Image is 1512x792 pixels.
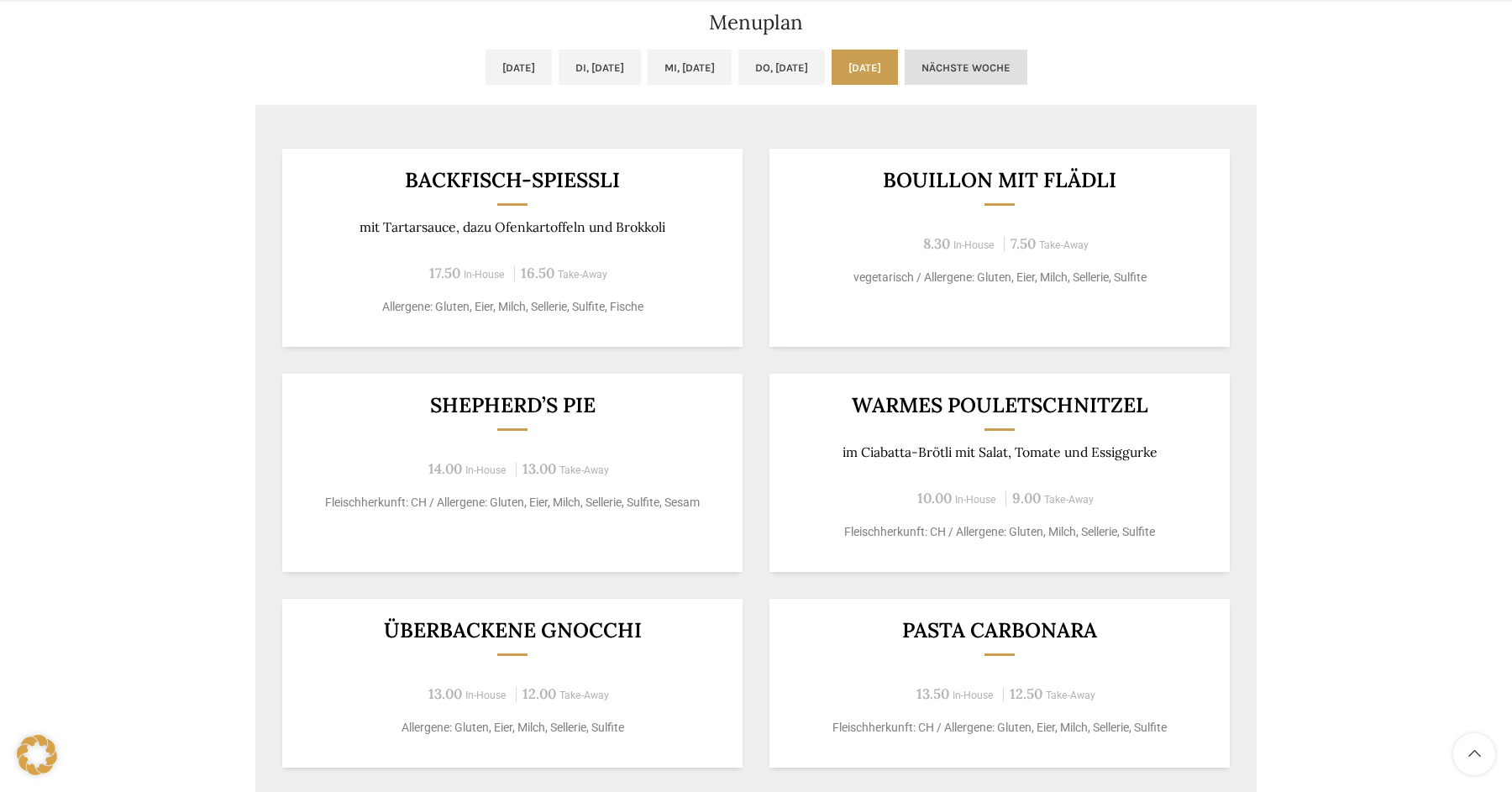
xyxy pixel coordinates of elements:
p: Fleischherkunft: CH / Allergene: Gluten, Eier, Milch, Sellerie, Sulfite [790,719,1210,737]
span: 16.50 [521,264,554,282]
h3: Warmes Pouletschnitzel [790,395,1210,416]
h2: Menuplan [255,13,1257,33]
a: Mi, [DATE] [648,50,732,85]
span: Take-Away [1046,690,1095,701]
span: In-House [955,494,996,506]
h3: Shepherd’s Pie [303,395,722,416]
span: 9.00 [1012,489,1041,507]
span: In-House [465,464,507,476]
span: In-House [465,690,507,701]
p: Allergene: Gluten, Eier, Milch, Sellerie, Sulfite, Fische [303,298,722,316]
span: In-House [953,690,994,701]
span: 17.50 [429,264,460,282]
p: Fleischherkunft: CH / Allergene: Gluten, Milch, Sellerie, Sulfite [790,523,1210,541]
p: Fleischherkunft: CH / Allergene: Gluten, Eier, Milch, Sellerie, Sulfite, Sesam [303,494,722,511]
p: mit Tartarsauce, dazu Ofenkartoffeln und Brokkoli [303,219,722,235]
h3: Backfisch-Spiessli [303,170,722,191]
span: Take-Away [559,690,609,701]
span: In-House [464,269,505,281]
span: 13.50 [916,684,949,703]
span: 10.00 [917,489,952,507]
a: Scroll to top button [1453,733,1495,775]
p: vegetarisch / Allergene: Gluten, Eier, Milch, Sellerie, Sulfite [790,269,1210,286]
h3: Bouillon mit Flädli [790,170,1210,191]
span: Take-Away [1039,239,1089,251]
a: Do, [DATE] [738,50,825,85]
span: 12.00 [522,684,556,703]
span: 12.50 [1010,684,1042,703]
span: 13.00 [522,459,556,478]
a: [DATE] [486,50,552,85]
a: Nächste Woche [905,50,1027,85]
h3: Pasta Carbonara [790,620,1210,641]
h3: Überbackene Gnocchi [303,620,722,641]
span: Take-Away [559,464,609,476]
span: 8.30 [923,234,950,253]
span: Take-Away [1044,494,1094,506]
span: 14.00 [428,459,462,478]
a: [DATE] [832,50,898,85]
span: 13.00 [428,684,462,703]
p: Allergene: Gluten, Eier, Milch, Sellerie, Sulfite [303,719,722,737]
a: Di, [DATE] [559,50,641,85]
p: im Ciabatta-Brötli mit Salat, Tomate und Essiggurke [790,444,1210,460]
span: Take-Away [558,269,607,281]
span: In-House [953,239,995,251]
span: 7.50 [1011,234,1036,253]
